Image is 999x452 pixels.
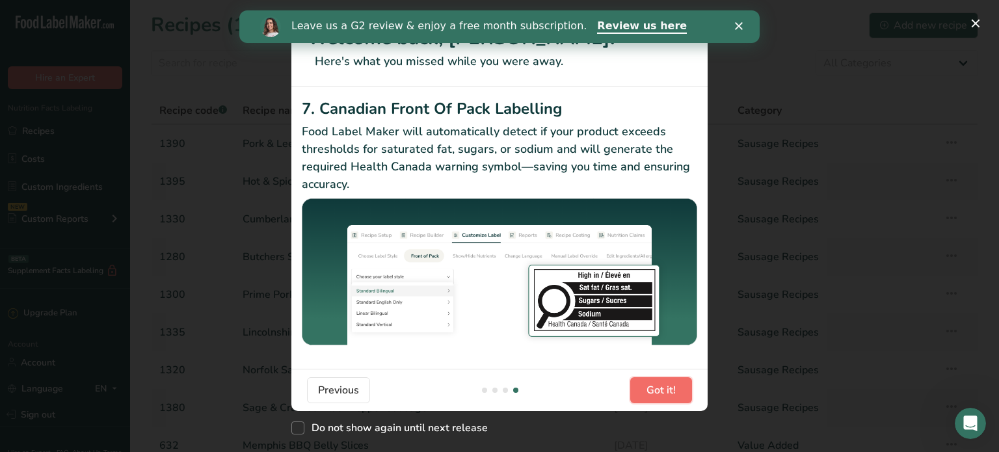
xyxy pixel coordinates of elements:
[302,198,697,347] img: Canadian Front Of Pack Labelling
[239,10,760,43] iframe: Intercom live chat banner
[318,382,359,398] span: Previous
[955,408,986,439] iframe: Intercom live chat
[630,377,692,403] button: Got it!
[496,12,509,20] div: Close
[307,53,692,70] p: Here's what you missed while you were away.
[304,421,488,434] span: Do not show again until next release
[302,97,697,120] h2: 7. Canadian Front Of Pack Labelling
[307,377,370,403] button: Previous
[302,123,697,193] p: Food Label Maker will automatically detect if your product exceeds thresholds for saturated fat, ...
[646,382,676,398] span: Got it!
